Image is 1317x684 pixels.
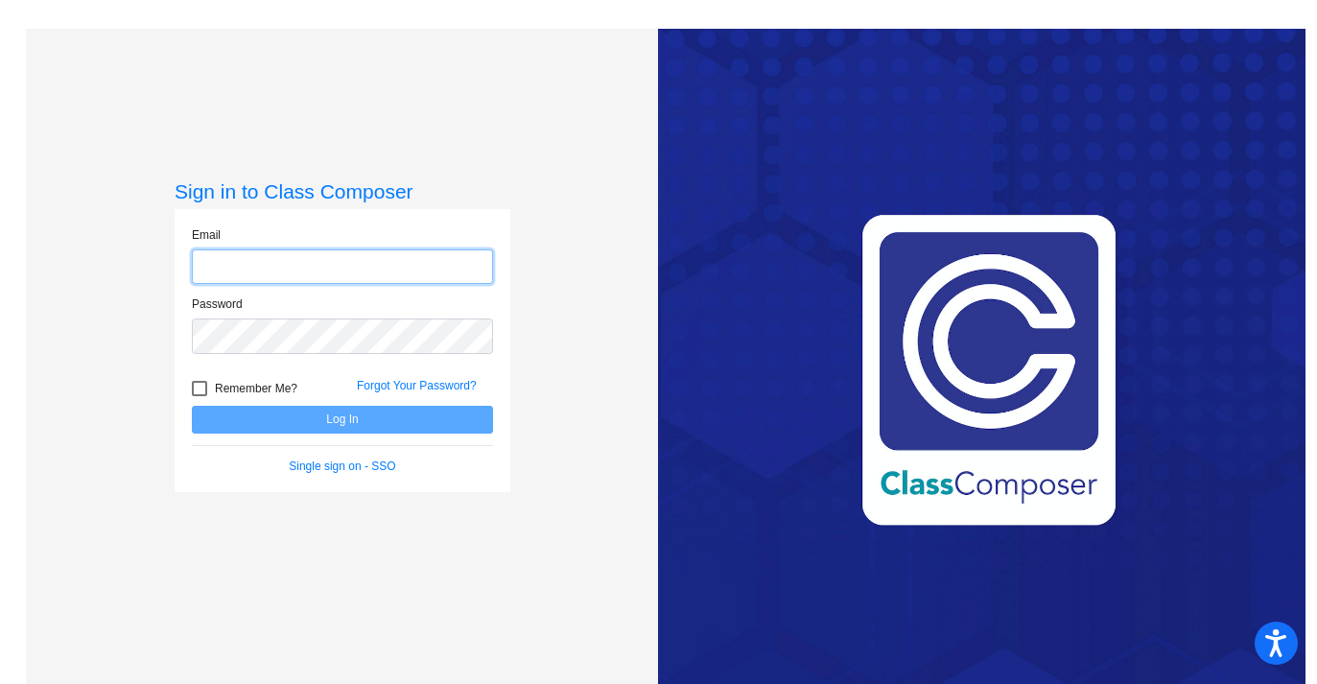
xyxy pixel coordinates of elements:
h3: Sign in to Class Composer [175,179,510,203]
label: Password [192,295,243,313]
button: Log In [192,406,493,434]
span: Remember Me? [215,377,297,400]
a: Single sign on - SSO [289,460,395,473]
label: Email [192,226,221,244]
a: Forgot Your Password? [357,379,477,392]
